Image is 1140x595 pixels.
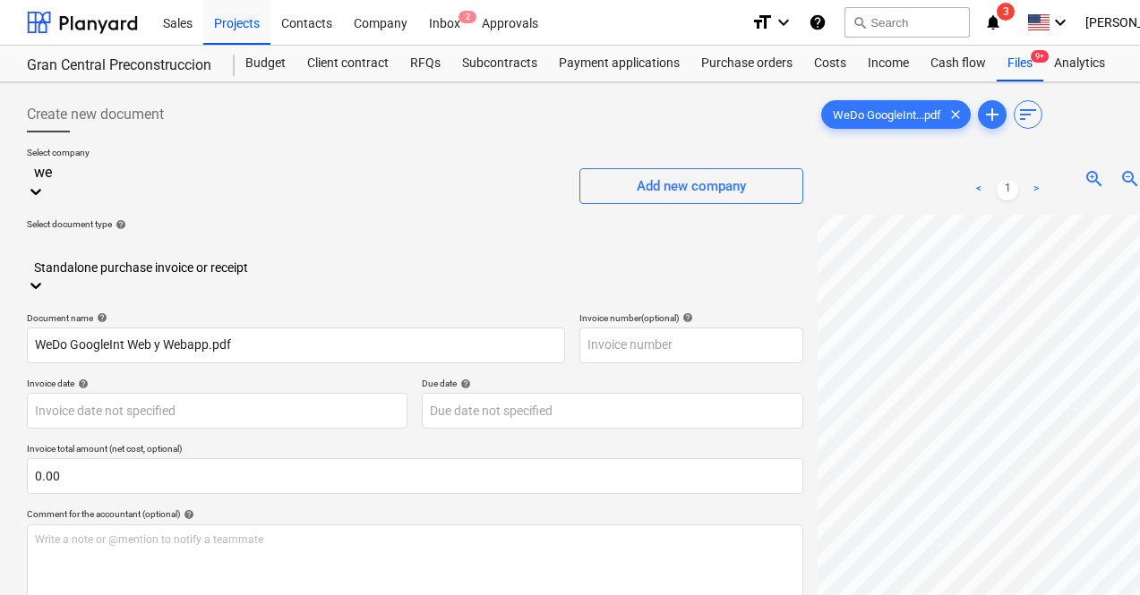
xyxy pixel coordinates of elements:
span: search [853,15,867,30]
span: help [457,378,471,389]
span: WeDo GoogleInt...pdf [822,108,952,122]
input: Due date not specified [422,393,802,429]
a: Analytics [1043,46,1116,81]
span: help [180,509,194,520]
div: Widget de chat [1050,509,1140,595]
button: Add new company [579,168,803,204]
span: help [112,219,126,230]
input: Invoice number [579,327,803,363]
a: Payment applications [548,46,690,81]
a: Previous page [968,179,990,200]
iframe: Chat Widget [1050,509,1140,595]
input: Invoice date not specified [27,393,407,429]
p: Invoice total amount (net cost, optional) [27,443,803,458]
input: Document name [27,327,565,363]
div: Select document type [27,218,803,230]
a: Files9+ [997,46,1043,81]
span: help [679,312,693,323]
i: keyboard_arrow_down [773,12,794,33]
a: Page 1 is your current page [997,179,1018,200]
a: Income [857,46,920,81]
a: Purchase orders [690,46,803,81]
span: 2 [459,11,476,23]
span: 3 [997,3,1015,21]
a: Cash flow [920,46,997,81]
div: Due date [422,378,802,389]
div: WeDo GoogleInt...pdf [821,100,971,129]
span: clear [945,104,966,125]
div: Document name [27,312,565,324]
i: notifications [984,12,1002,33]
p: Select company [27,147,565,162]
i: Knowledge base [809,12,827,33]
span: help [93,312,107,323]
div: Files [997,46,1043,81]
span: zoom_in [1084,168,1105,190]
a: Client contract [296,46,399,81]
a: RFQs [399,46,451,81]
div: Add new company [637,174,746,198]
div: Standalone purchase invoice or receipt [34,260,522,275]
div: Comment for the accountant (optional) [27,508,803,520]
span: sort [1017,104,1039,125]
div: Invoice date [27,378,407,389]
button: Search [844,7,970,38]
span: help [74,378,89,389]
a: Next page [1025,179,1047,200]
div: Invoice number (optional) [579,312,803,324]
i: keyboard_arrow_down [1050,12,1071,33]
input: Invoice total amount (net cost, optional) [27,458,803,494]
a: Subcontracts [451,46,548,81]
a: Costs [803,46,857,81]
i: format_size [751,12,773,33]
span: Create new document [27,104,164,125]
a: Budget [235,46,296,81]
span: add [981,104,1003,125]
div: Gran Central Preconstruccion [27,56,213,75]
span: 9+ [1031,50,1049,63]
